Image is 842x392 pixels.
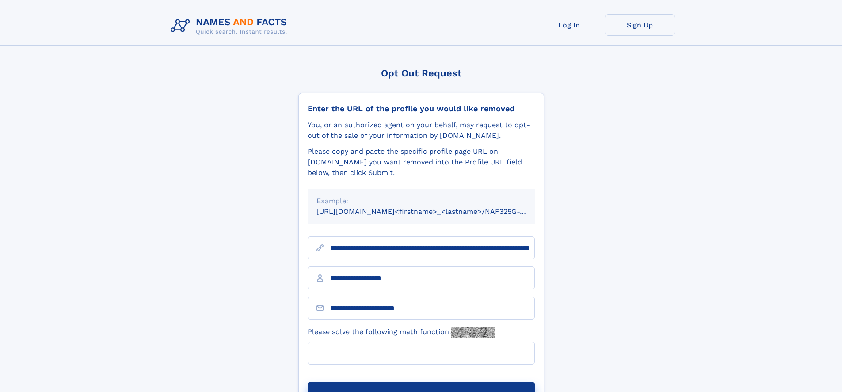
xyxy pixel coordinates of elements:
div: Please copy and paste the specific profile page URL on [DOMAIN_NAME] you want removed into the Pr... [308,146,535,178]
div: Enter the URL of the profile you would like removed [308,104,535,114]
div: You, or an authorized agent on your behalf, may request to opt-out of the sale of your informatio... [308,120,535,141]
small: [URL][DOMAIN_NAME]<firstname>_<lastname>/NAF325G-xxxxxxxx [316,207,552,216]
div: Opt Out Request [298,68,544,79]
a: Sign Up [605,14,675,36]
a: Log In [534,14,605,36]
div: Example: [316,196,526,206]
label: Please solve the following math function: [308,327,495,338]
img: Logo Names and Facts [167,14,294,38]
